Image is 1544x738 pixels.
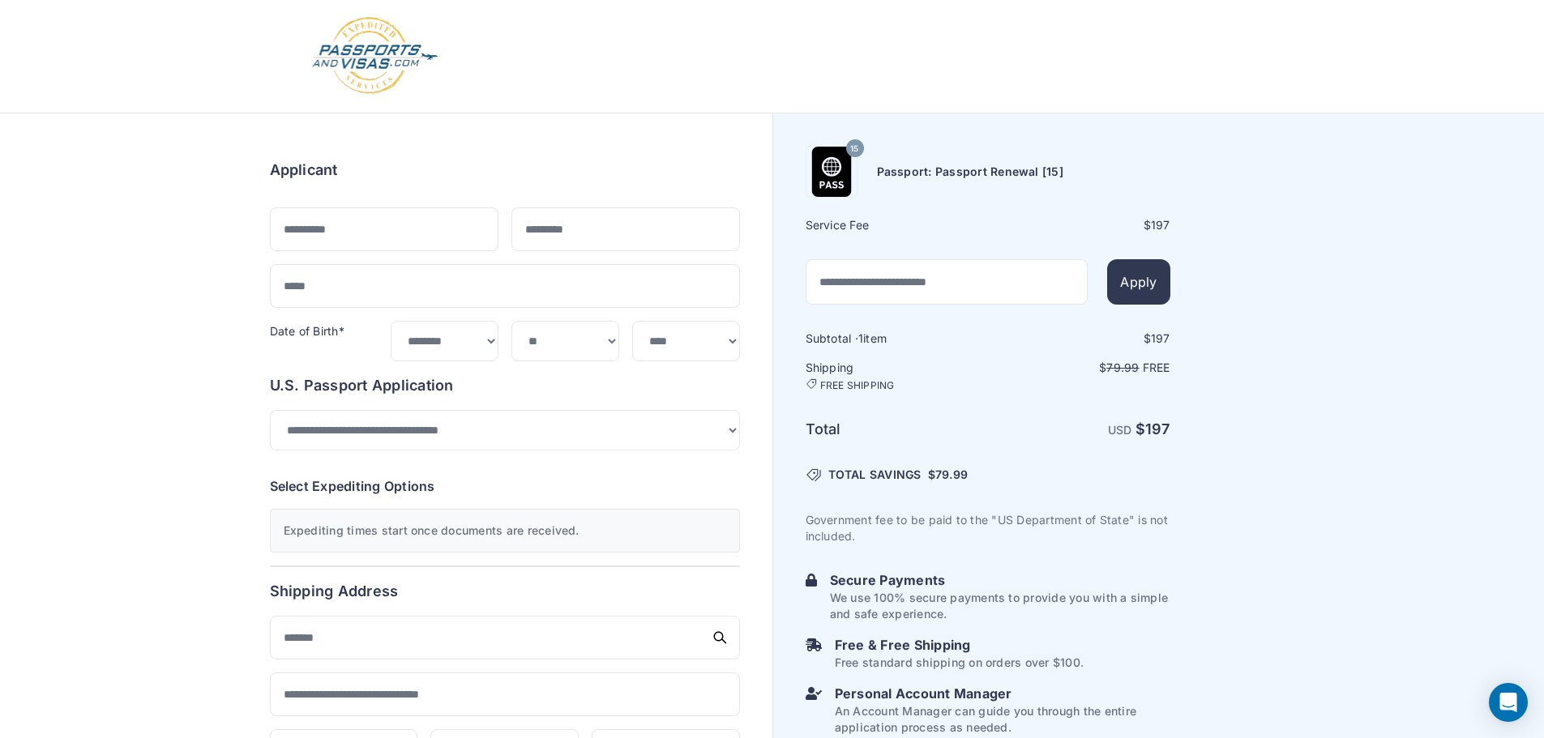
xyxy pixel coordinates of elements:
span: TOTAL SAVINGS [828,467,922,483]
span: 197 [1151,218,1170,232]
img: Product Name [806,147,857,197]
span: 79.99 [935,467,968,481]
div: Expediting times start once documents are received. [270,509,740,552]
span: USD [1108,423,1132,437]
div: $ [990,217,1170,233]
span: 197 [1151,331,1170,345]
span: $ [928,467,968,483]
h6: Select Expediting Options [270,476,740,496]
span: 197 [1145,420,1170,437]
h6: Free & Free Shipping [835,635,1084,655]
label: Date of Birth* [270,324,344,338]
h6: Shipping Address [270,580,740,603]
span: Free [1143,360,1170,374]
div: Open Intercom Messenger [1489,683,1528,722]
span: 15 [850,139,858,160]
span: FREE SHIPPING [820,379,895,392]
h6: Subtotal · item [806,331,986,347]
p: Government fee to be paid to the "US Department of State" is not included. [806,512,1170,544]
span: 79.99 [1106,360,1139,374]
p: $ [990,360,1170,376]
h6: Service Fee [806,217,986,233]
h6: Personal Account Manager [835,684,1170,703]
div: $ [990,331,1170,347]
button: Apply [1107,259,1170,305]
strong: $ [1136,420,1170,437]
h6: Total [806,418,986,441]
p: An Account Manager can guide you through the entire application process as needed. [835,703,1170,736]
p: We use 100% secure payments to provide you with a simple and safe experience. [830,590,1170,622]
h6: Secure Payments [830,570,1170,590]
h6: Shipping [806,360,986,392]
h6: U.S. Passport Application [270,374,740,397]
h6: Applicant [270,159,338,181]
span: 1 [858,331,863,345]
img: Logo [310,16,439,96]
p: Free standard shipping on orders over $100. [835,655,1084,671]
h6: Passport: Passport Renewal [15] [877,164,1063,180]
